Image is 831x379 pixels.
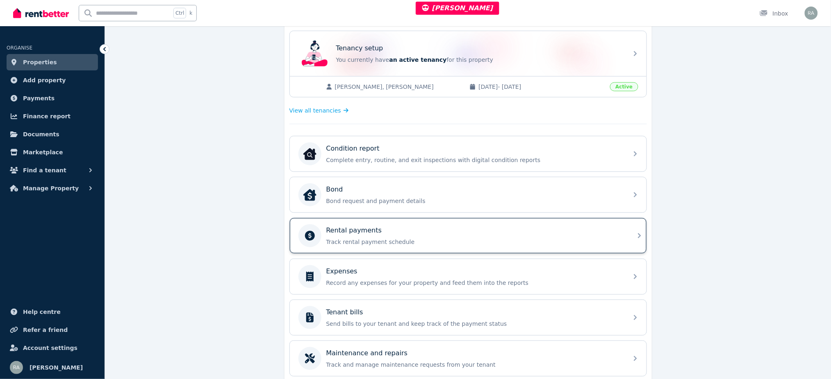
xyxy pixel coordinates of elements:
span: Add property [23,75,66,85]
a: Maintenance and repairsTrack and manage maintenance requests from your tenant [290,341,647,376]
a: Properties [7,54,98,70]
a: Tenancy setupTenancy setupYou currently havean active tenancyfor this property [290,31,647,76]
a: Finance report [7,108,98,124]
span: k [189,10,192,16]
a: Payments [7,90,98,106]
p: Complete entry, routine, and exit inspections with digital condition reports [326,156,623,164]
p: Expenses [326,266,357,276]
span: Properties [23,57,57,67]
span: Manage Property [23,183,79,193]
a: Marketplace [7,144,98,160]
span: Payments [23,93,55,103]
span: [PERSON_NAME], [PERSON_NAME] [335,83,462,91]
span: [DATE] - [DATE] [478,83,605,91]
p: Condition report [326,144,380,153]
p: Track and manage maintenance requests from your tenant [326,361,623,369]
img: Bond [303,188,316,201]
a: Account settings [7,340,98,356]
span: ORGANISE [7,45,32,51]
img: Rochelle Alvarez [10,361,23,374]
span: Find a tenant [23,165,66,175]
p: You currently have for this property [336,56,623,64]
a: Help centre [7,304,98,320]
img: Tenancy setup [302,41,328,67]
span: [PERSON_NAME] [30,363,83,372]
p: Bond request and payment details [326,197,623,205]
button: Find a tenant [7,162,98,178]
span: View all tenancies [289,106,341,115]
span: Ctrl [173,8,186,18]
p: Send bills to your tenant and keep track of the payment status [326,320,623,328]
span: [PERSON_NAME] [422,4,493,12]
img: RentBetter [13,7,69,19]
span: Marketplace [23,147,63,157]
p: Bond [326,185,343,194]
a: BondBondBond request and payment details [290,177,647,212]
img: Rochelle Alvarez [805,7,818,20]
p: Rental payments [326,226,382,235]
div: Inbox [760,9,788,18]
p: Record any expenses for your property and feed them into the reports [326,279,623,287]
span: Refer a friend [23,325,68,335]
a: View all tenancies [289,106,349,115]
span: Account settings [23,343,77,353]
a: Rental paymentsTrack rental payment schedule [290,218,647,253]
p: Track rental payment schedule [326,238,623,246]
button: Manage Property [7,180,98,196]
span: Documents [23,129,59,139]
p: Tenancy setup [336,43,383,53]
a: Documents [7,126,98,142]
a: Tenant billsSend bills to your tenant and keep track of the payment status [290,300,647,335]
span: Active [610,82,638,91]
a: Refer a friend [7,322,98,338]
a: ExpensesRecord any expenses for your property and feed them into the reports [290,259,647,294]
a: Condition reportCondition reportComplete entry, routine, and exit inspections with digital condit... [290,136,647,171]
span: Finance report [23,111,71,121]
p: Maintenance and repairs [326,348,408,358]
a: Add property [7,72,98,88]
img: Condition report [303,147,316,160]
p: Tenant bills [326,307,363,317]
span: an active tenancy [389,56,447,63]
span: Help centre [23,307,61,317]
